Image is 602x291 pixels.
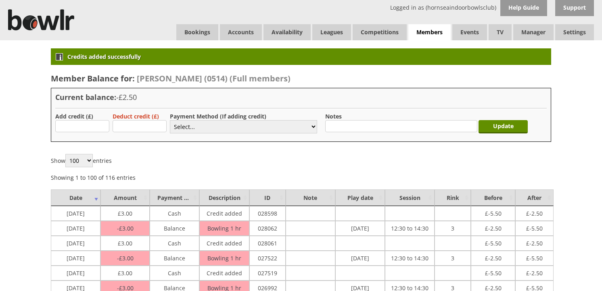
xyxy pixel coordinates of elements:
[526,267,543,277] span: -2.50
[286,189,335,206] td: Note : activate to sort column ascending
[452,24,487,40] a: Events
[150,251,199,266] td: Balance
[385,221,435,236] td: 12:30 to 14:30
[249,221,286,236] td: 028062
[100,189,150,206] td: Amount : activate to sort column ascending
[335,251,385,266] td: [DATE]
[116,92,137,102] span: -£2.50
[513,24,554,40] span: Manager
[51,189,100,206] td: Date : activate to sort column ascending
[150,236,199,251] td: Cash
[263,24,311,40] a: Availability
[170,112,266,120] label: Payment Method (If adding credit)
[150,189,199,206] td: Payment Method : activate to sort column ascending
[199,251,249,266] td: Bowling 1 hr
[485,267,502,277] span: -5.50
[55,112,93,120] label: Add credit (£)
[249,266,286,281] td: 027519
[51,169,136,181] div: Showing 1 to 100 of 116 entries
[199,266,249,281] td: Credit added
[117,254,134,262] span: 3.00
[485,237,502,247] span: -5.50
[249,251,286,266] td: 027522
[526,208,543,217] span: -2.50
[325,112,342,120] label: Notes
[485,208,502,217] span: -5.50
[249,236,286,251] td: 028061
[408,24,451,41] span: Members
[199,236,249,251] td: Credit added
[312,24,351,40] a: Leagues
[117,224,134,232] span: 3.00
[435,251,471,266] td: 3
[176,24,218,40] a: Bookings
[526,252,543,262] span: -5.50
[51,251,100,266] td: [DATE]
[65,154,93,167] select: Showentries
[137,73,291,84] span: [PERSON_NAME] (0514) (Full members)
[51,206,100,221] td: [DATE]
[485,222,502,232] span: -2.50
[515,189,554,206] td: After : activate to sort column ascending
[118,208,132,217] span: 3.00
[489,24,512,40] span: TV
[220,24,262,40] span: Accounts
[51,48,551,65] div: Credits added successfully
[51,157,112,164] label: Show entries
[51,236,100,251] td: [DATE]
[51,73,551,84] h2: Member Balance for:
[385,189,435,206] td: Session : activate to sort column ascending
[150,221,199,236] td: Balance
[471,189,515,206] td: Before : activate to sort column ascending
[55,92,547,102] h3: Current balance:
[51,266,100,281] td: [DATE]
[385,251,435,266] td: 12:30 to 14:30
[555,24,594,40] span: Settings
[150,266,199,281] td: Cash
[526,237,543,247] span: -2.50
[249,189,286,206] td: ID : activate to sort column ascending
[479,120,528,133] input: Update
[135,73,291,84] a: [PERSON_NAME] (0514) (Full members)
[526,222,543,232] span: -5.50
[249,206,286,221] td: 028598
[150,206,199,221] td: Cash
[199,221,249,236] td: Bowling 1 hr
[118,237,132,247] span: 3.00
[199,206,249,221] td: Credit added
[353,24,407,40] a: Competitions
[118,267,132,277] span: 3.00
[335,189,385,206] td: Play date : activate to sort column ascending
[335,221,385,236] td: [DATE]
[485,252,502,262] span: -2.50
[435,189,471,206] td: Rink : activate to sort column ascending
[113,112,159,120] label: Deduct credit (£)
[199,189,249,206] td: Description : activate to sort column ascending
[51,221,100,236] td: [DATE]
[435,221,471,236] td: 3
